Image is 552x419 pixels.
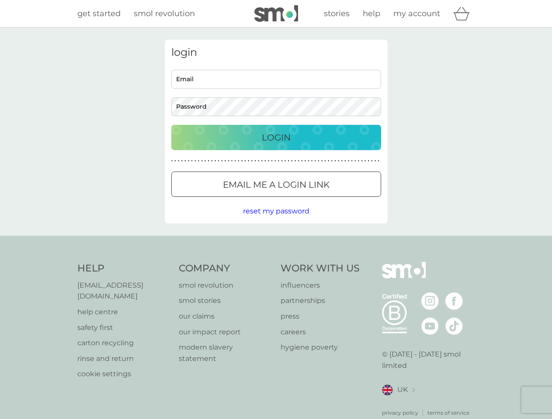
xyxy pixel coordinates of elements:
[358,159,360,163] p: ●
[311,159,313,163] p: ●
[375,159,376,163] p: ●
[348,159,350,163] p: ●
[261,159,263,163] p: ●
[77,306,170,318] a: help centre
[134,9,195,18] span: smol revolution
[281,262,360,275] h4: Work With Us
[285,159,286,163] p: ●
[244,159,246,163] p: ●
[264,159,266,163] p: ●
[445,292,463,310] img: visit the smol Facebook page
[338,159,340,163] p: ●
[205,159,206,163] p: ●
[278,159,280,163] p: ●
[243,207,309,215] span: reset my password
[281,342,360,353] p: hygiene poverty
[288,159,289,163] p: ●
[221,159,223,163] p: ●
[234,159,236,163] p: ●
[223,178,330,192] p: Email me a login link
[393,9,440,18] span: my account
[181,159,183,163] p: ●
[318,159,319,163] p: ●
[184,159,186,163] p: ●
[179,311,272,322] a: our claims
[382,409,418,417] a: privacy policy
[331,159,333,163] p: ●
[298,159,299,163] p: ●
[241,159,243,163] p: ●
[368,159,369,163] p: ●
[363,7,380,20] a: help
[281,326,360,338] a: careers
[251,159,253,163] p: ●
[198,159,200,163] p: ●
[281,295,360,306] a: partnerships
[238,159,240,163] p: ●
[243,206,309,217] button: reset my password
[291,159,293,163] p: ●
[178,159,180,163] p: ●
[314,159,316,163] p: ●
[228,159,229,163] p: ●
[393,7,440,20] a: my account
[171,159,173,163] p: ●
[77,7,121,20] a: get started
[248,159,250,163] p: ●
[77,368,170,380] a: cookie settings
[77,322,170,333] a: safety first
[208,159,209,163] p: ●
[77,353,170,364] a: rinse and return
[301,159,303,163] p: ●
[271,159,273,163] p: ●
[281,159,283,163] p: ●
[225,159,226,163] p: ●
[427,409,469,417] a: terms of service
[77,337,170,349] a: carton recycling
[77,9,121,18] span: get started
[179,262,272,275] h4: Company
[328,159,330,163] p: ●
[382,349,475,371] p: © [DATE] - [DATE] smol limited
[412,388,415,392] img: select a new location
[371,159,373,163] p: ●
[324,7,350,20] a: stories
[211,159,213,163] p: ●
[363,9,380,18] span: help
[179,342,272,364] p: modern slavery statement
[341,159,343,163] p: ●
[258,159,260,163] p: ●
[351,159,353,163] p: ●
[324,9,350,18] span: stories
[421,317,439,335] img: visit the smol Youtube page
[174,159,176,163] p: ●
[215,159,216,163] p: ●
[179,280,272,291] a: smol revolution
[77,280,170,302] a: [EMAIL_ADDRESS][DOMAIN_NAME]
[254,159,256,163] p: ●
[344,159,346,163] p: ●
[378,159,379,163] p: ●
[281,280,360,291] a: influencers
[254,5,298,22] img: smol
[365,159,366,163] p: ●
[231,159,233,163] p: ●
[295,159,296,163] p: ●
[77,262,170,275] h4: Help
[179,295,272,306] a: smol stories
[179,326,272,338] a: our impact report
[262,131,291,144] p: Login
[354,159,356,163] p: ●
